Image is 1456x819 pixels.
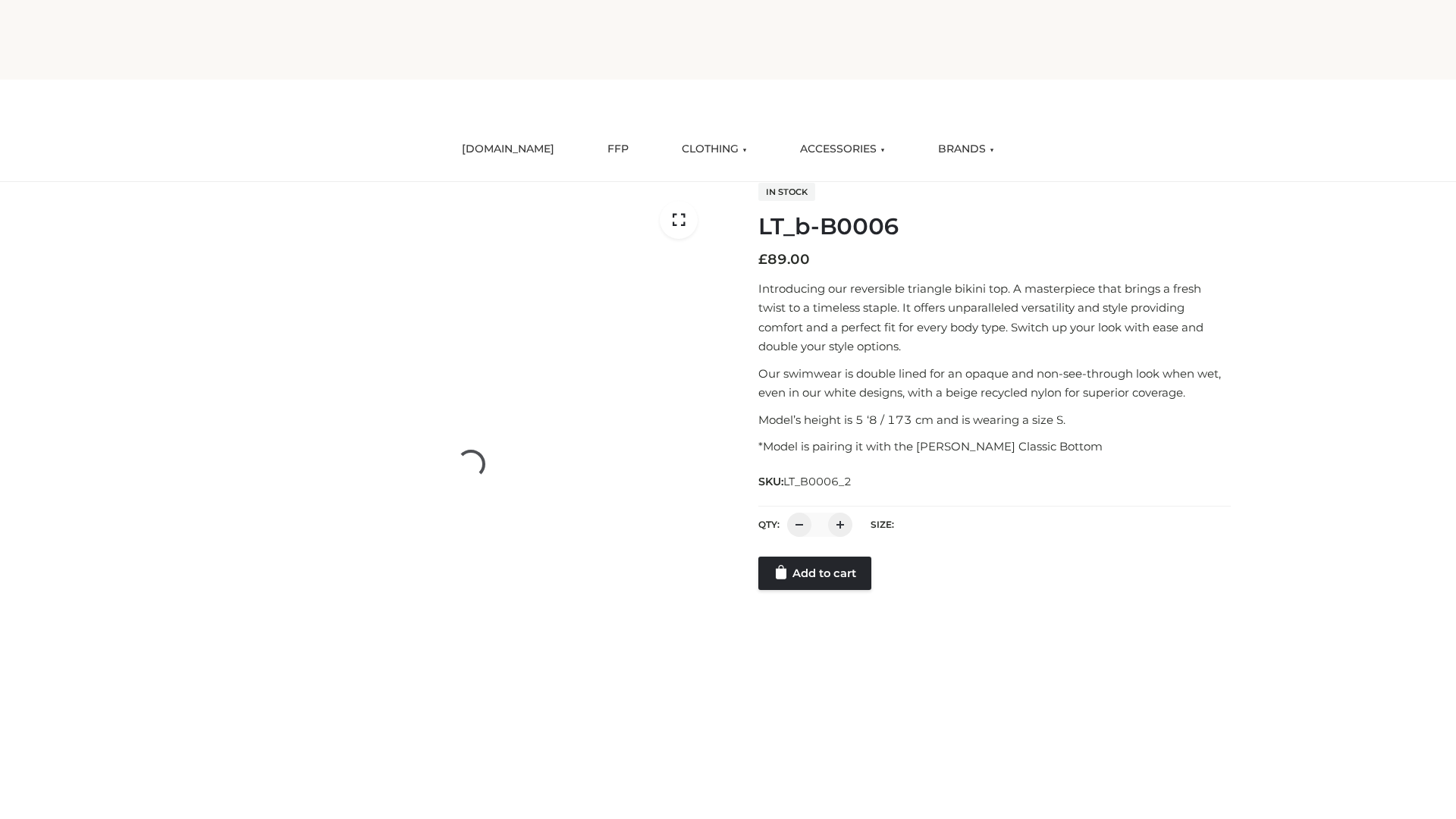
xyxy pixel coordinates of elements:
a: ACCESSORIES [789,133,896,166]
p: *Model is pairing it with the [PERSON_NAME] Classic Bottom [758,437,1231,457]
p: Introducing our reversible triangle bikini top. A masterpiece that brings a fresh twist to a time... [758,279,1231,356]
a: [DOMAIN_NAME] [450,133,566,166]
a: FFP [596,133,640,166]
a: BRANDS [927,133,1006,166]
a: CLOTHING [670,133,758,166]
p: Model’s height is 5 ‘8 / 173 cm and is wearing a size S. [758,410,1231,430]
label: QTY: [758,519,780,530]
span: LT_B0006_2 [783,475,852,488]
span: £ [758,251,767,268]
bdi: 89.00 [758,251,810,268]
label: Size: [871,519,894,530]
h1: LT_b-B0006 [758,213,1231,240]
span: SKU: [758,472,853,491]
p: Our swimwear is double lined for an opaque and non-see-through look when wet, even in our white d... [758,364,1231,403]
span: In stock [758,183,815,201]
a: Add to cart [758,557,871,590]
